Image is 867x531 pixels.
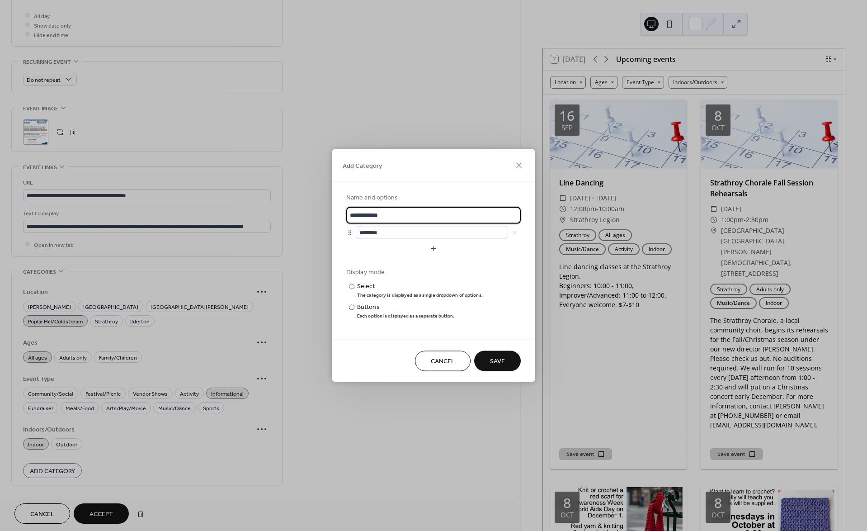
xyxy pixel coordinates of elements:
span: Add Category [343,161,382,171]
div: Each option is displayed as a separate button. [357,313,455,319]
div: The category is displayed as a single dropdown of options. [357,292,483,299]
div: Select [357,282,481,291]
div: Name and options [346,193,519,203]
div: Display mode [346,268,519,277]
div: Buttons [357,303,453,312]
button: Save [474,351,521,371]
span: Cancel [431,357,455,366]
span: Save [490,357,505,366]
button: Cancel [415,351,471,371]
